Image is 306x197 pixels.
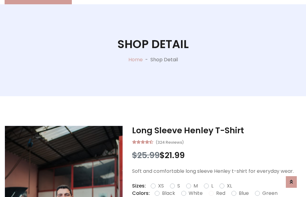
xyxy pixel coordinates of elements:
[132,150,301,160] h3: $
[227,182,232,190] label: XL
[162,190,175,197] label: Black
[132,190,150,197] p: Colors:
[158,182,164,190] label: XS
[143,56,150,63] p: -
[132,126,301,135] h3: Long Sleeve Henley T-Shirt
[150,56,178,63] p: Shop Detail
[177,182,180,190] label: S
[156,138,184,146] small: (324 Reviews)
[128,56,143,63] a: Home
[132,168,301,175] p: Soft and comfortable long sleeve Henley t-shirt for everyday wear.
[165,150,185,161] span: 21.99
[216,190,225,197] label: Red
[239,190,249,197] label: Blue
[262,190,278,197] label: Green
[132,150,160,161] span: $25.99
[211,182,213,190] label: L
[132,182,146,190] p: Sizes:
[189,190,203,197] label: White
[117,37,189,51] h1: Shop Detail
[194,182,198,190] label: M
